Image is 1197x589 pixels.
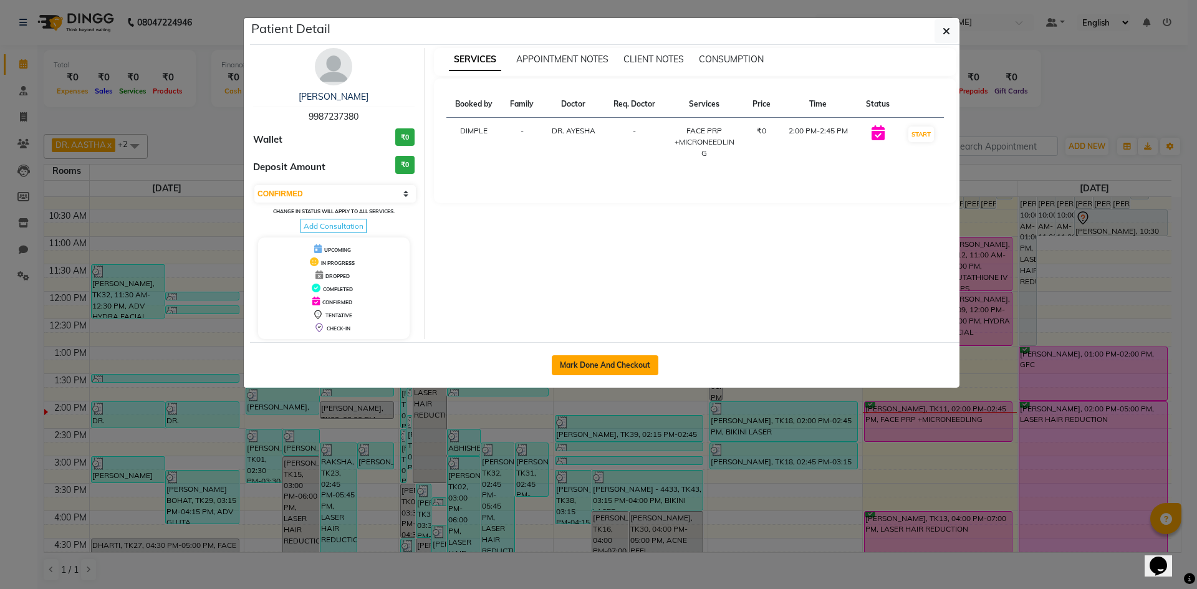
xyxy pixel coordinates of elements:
iframe: chat widget [1145,539,1185,577]
div: ₹0 [751,125,771,136]
span: 9987237380 [309,111,358,122]
span: IN PROGRESS [321,260,355,266]
td: DIMPLE [446,118,502,167]
th: Status [857,91,898,118]
th: Req. Doctor [605,91,665,118]
a: [PERSON_NAME] [299,91,368,102]
button: Mark Done And Checkout [552,355,658,375]
div: FACE PRP +MICRONEEDLING [672,125,736,159]
th: Booked by [446,91,502,118]
small: Change in status will apply to all services. [273,208,395,214]
span: TENTATIVE [325,312,352,318]
th: Price [744,91,779,118]
span: UPCOMING [324,247,351,253]
button: START [908,127,934,142]
span: CONFIRMED [322,299,352,305]
span: DROPPED [325,273,350,279]
th: Services [665,91,744,118]
td: 2:00 PM-2:45 PM [779,118,857,167]
th: Doctor [542,91,605,118]
h3: ₹0 [395,128,415,146]
span: Add Consultation [300,219,367,233]
h5: Patient Detail [251,19,330,38]
th: Time [779,91,857,118]
span: CLIENT NOTES [623,54,684,65]
td: - [605,118,665,167]
span: APPOINTMENT NOTES [516,54,608,65]
th: Family [501,91,542,118]
span: CONSUMPTION [699,54,764,65]
span: SERVICES [449,49,501,71]
span: CHECK-IN [327,325,350,332]
img: avatar [315,48,352,85]
span: Wallet [253,133,282,147]
span: Deposit Amount [253,160,325,175]
h3: ₹0 [395,156,415,174]
td: - [501,118,542,167]
span: DR. AYESHA [552,126,595,135]
span: COMPLETED [323,286,353,292]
